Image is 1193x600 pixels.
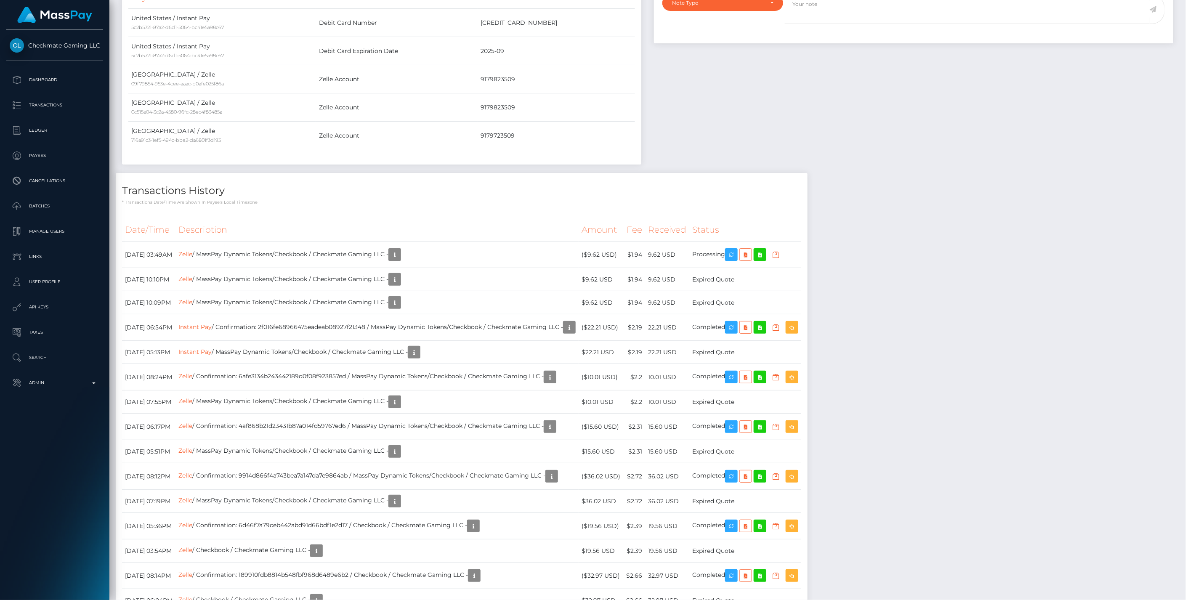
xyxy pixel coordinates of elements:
span: Checkmate Gaming LLC [6,42,103,49]
p: Transactions [10,99,100,112]
img: Checkmate Gaming LLC [10,38,24,53]
p: Ledger [10,124,100,137]
p: Links [10,250,100,263]
p: Taxes [10,326,100,339]
p: User Profile [10,276,100,288]
img: MassPay Logo [17,7,92,23]
p: Payees [10,149,100,162]
p: Dashboard [10,74,100,86]
p: API Keys [10,301,100,313]
p: Search [10,351,100,364]
p: Cancellations [10,175,100,187]
p: Manage Users [10,225,100,238]
p: Batches [10,200,100,212]
p: Admin [10,377,100,389]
